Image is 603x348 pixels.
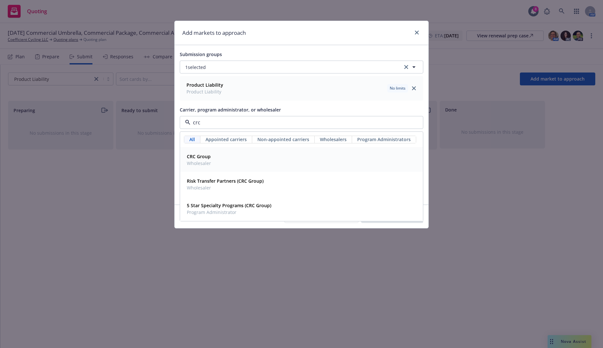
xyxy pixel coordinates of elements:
[187,209,271,216] span: Program Administrator
[187,178,263,184] strong: Risk Transfer Partners (CRC Group)
[206,136,247,143] span: Appointed carriers
[185,64,206,71] span: 1 selected
[357,136,411,143] span: Program Administrators
[180,107,281,113] span: Carrier, program administrator, or wholesaler
[390,85,406,91] span: No limits
[413,29,421,36] a: close
[187,153,211,159] strong: CRC Group
[190,119,410,126] input: Select a carrier, program administrator, or wholesaler
[320,136,347,143] span: Wholesalers
[187,88,223,95] span: Product Liability
[257,136,309,143] span: Non-appointed carriers
[361,130,423,137] a: View Top Trading Partners
[187,184,263,191] span: Wholesaler
[189,136,195,143] span: All
[182,29,246,37] h1: Add markets to approach
[410,84,418,92] a: close
[187,202,271,208] strong: 5 Star Specialty Programs (CRC Group)
[180,51,222,57] span: Submission groups
[180,61,423,73] button: 1selectedclear selection
[402,63,410,71] a: clear selection
[187,160,211,167] span: Wholesaler
[187,82,223,88] strong: Product Liability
